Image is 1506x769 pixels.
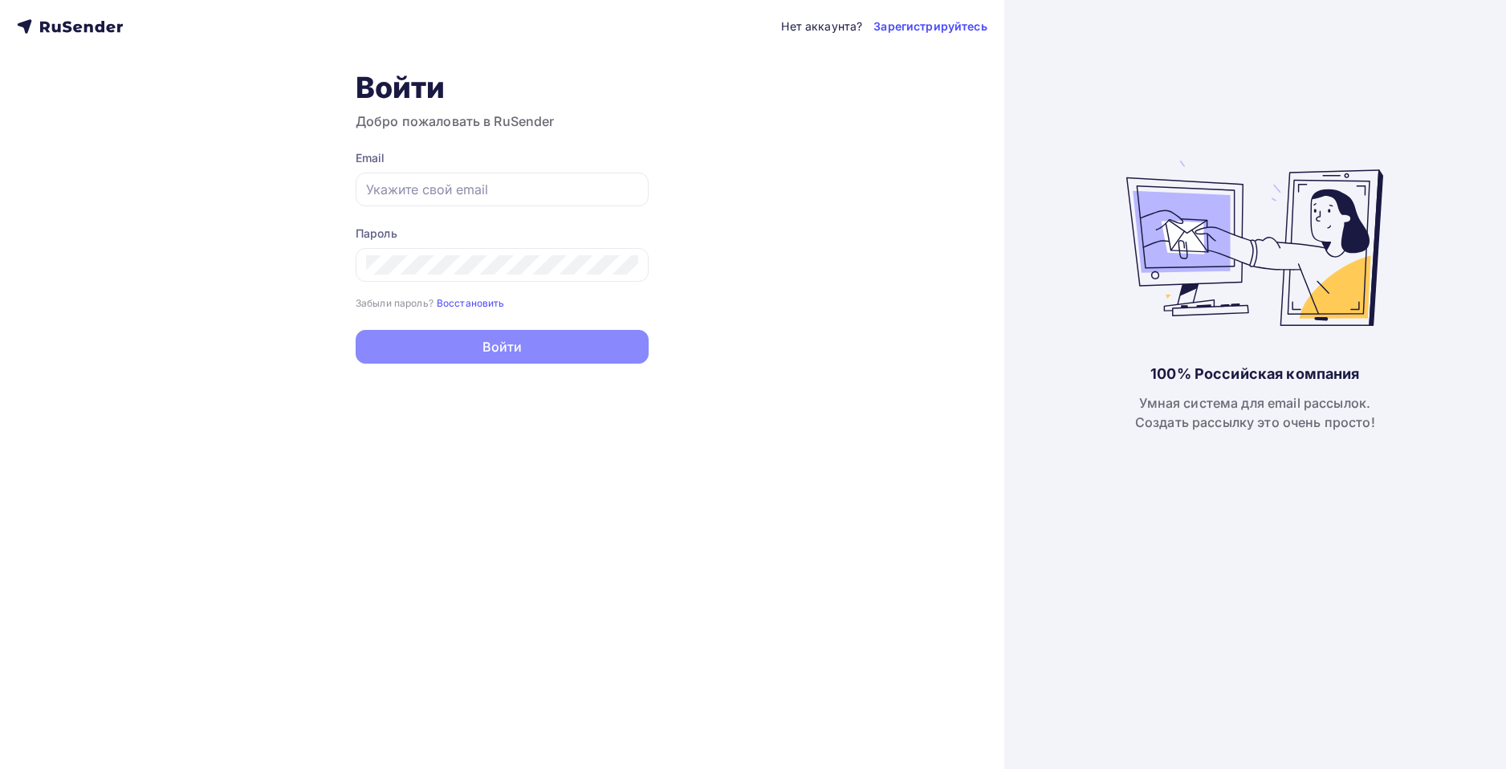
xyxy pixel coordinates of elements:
[356,297,433,309] small: Забыли пароль?
[356,150,649,166] div: Email
[366,180,638,199] input: Укажите свой email
[356,70,649,105] h1: Войти
[356,112,649,131] h3: Добро пожаловать в RuSender
[356,226,649,242] div: Пароль
[356,330,649,364] button: Войти
[437,297,505,309] small: Восстановить
[781,18,862,35] div: Нет аккаунта?
[1150,364,1359,384] div: 100% Российская компания
[437,295,505,309] a: Восстановить
[1135,393,1375,432] div: Умная система для email рассылок. Создать рассылку это очень просто!
[873,18,987,35] a: Зарегистрируйтесь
